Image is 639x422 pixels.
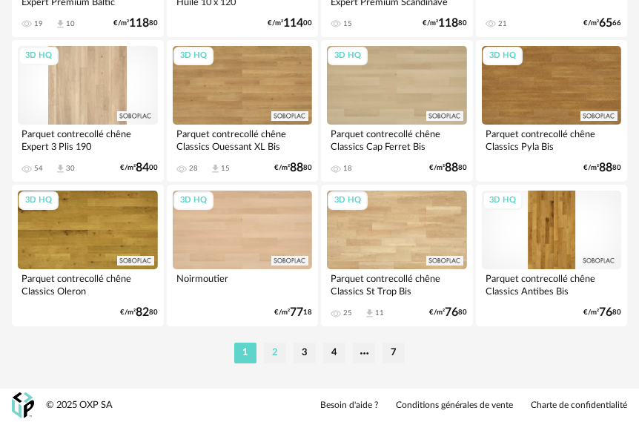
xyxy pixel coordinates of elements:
[583,19,621,28] div: €/m² 66
[328,191,368,210] div: 3D HQ
[136,308,149,317] span: 82
[34,164,43,173] div: 54
[290,308,303,317] span: 77
[498,19,507,28] div: 21
[113,19,158,28] div: €/m² 80
[18,269,158,299] div: Parquet contrecollé chêne Classics Oleron
[136,163,149,173] span: 84
[328,47,368,65] div: 3D HQ
[599,308,612,317] span: 76
[167,40,319,182] a: 3D HQ Parquet contrecollé chêne Classics Ouessant XL Bis 28 Download icon 15 €/m²8880
[120,163,158,173] div: €/m² 00
[482,125,622,154] div: Parquet contrecollé chêne Classics Pyla Bis
[274,163,312,173] div: €/m² 80
[383,343,405,363] li: 7
[18,125,158,154] div: Parquet contrecollé chêne Expert 3 Plis 190
[476,185,628,326] a: 3D HQ Parquet contrecollé chêne Classics Antibes Bis €/m²7680
[173,269,313,299] div: Noirmoutier
[429,163,467,173] div: €/m² 80
[483,47,523,65] div: 3D HQ
[34,19,43,28] div: 19
[173,191,213,210] div: 3D HQ
[268,19,312,28] div: €/m² 00
[583,163,621,173] div: €/m² 80
[274,308,312,317] div: €/m² 18
[46,399,113,412] div: © 2025 OXP SA
[599,163,612,173] span: 88
[12,392,34,418] img: OXP
[55,163,66,174] span: Download icon
[19,47,59,65] div: 3D HQ
[173,47,213,65] div: 3D HQ
[343,164,352,173] div: 18
[445,163,458,173] span: 88
[327,125,467,154] div: Parquet contrecollé chêne Classics Cap Ferret Bis
[290,163,303,173] span: 88
[12,40,164,182] a: 3D HQ Parquet contrecollé chêne Expert 3 Plis 190 54 Download icon 30 €/m²8400
[423,19,467,28] div: €/m² 80
[167,185,319,326] a: 3D HQ Noirmoutier €/m²7718
[66,19,75,28] div: 10
[129,19,149,28] span: 118
[482,269,622,299] div: Parquet contrecollé chêne Classics Antibes Bis
[66,164,75,173] div: 30
[19,191,59,210] div: 3D HQ
[343,309,352,317] div: 25
[343,19,352,28] div: 15
[323,343,345,363] li: 4
[12,185,164,326] a: 3D HQ Parquet contrecollé chêne Classics Oleron €/m²8280
[483,191,523,210] div: 3D HQ
[234,343,256,363] li: 1
[321,185,473,326] a: 3D HQ Parquet contrecollé chêne Classics St Trop Bis 25 Download icon 11 €/m²7680
[173,125,313,154] div: Parquet contrecollé chêne Classics Ouessant XL Bis
[221,164,230,173] div: 15
[321,40,473,182] a: 3D HQ Parquet contrecollé chêne Classics Cap Ferret Bis 18 €/m²8880
[375,309,384,317] div: 11
[583,308,621,317] div: €/m² 80
[531,400,627,412] a: Charte de confidentialité
[476,40,628,182] a: 3D HQ Parquet contrecollé chêne Classics Pyla Bis €/m²8880
[445,308,458,317] span: 76
[364,308,375,319] span: Download icon
[264,343,286,363] li: 2
[55,19,66,30] span: Download icon
[294,343,316,363] li: 3
[327,269,467,299] div: Parquet contrecollé chêne Classics St Trop Bis
[120,308,158,317] div: €/m² 80
[320,400,378,412] a: Besoin d'aide ?
[396,400,513,412] a: Conditions générales de vente
[283,19,303,28] span: 114
[438,19,458,28] span: 118
[599,19,612,28] span: 65
[189,164,198,173] div: 28
[429,308,467,317] div: €/m² 80
[210,163,221,174] span: Download icon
